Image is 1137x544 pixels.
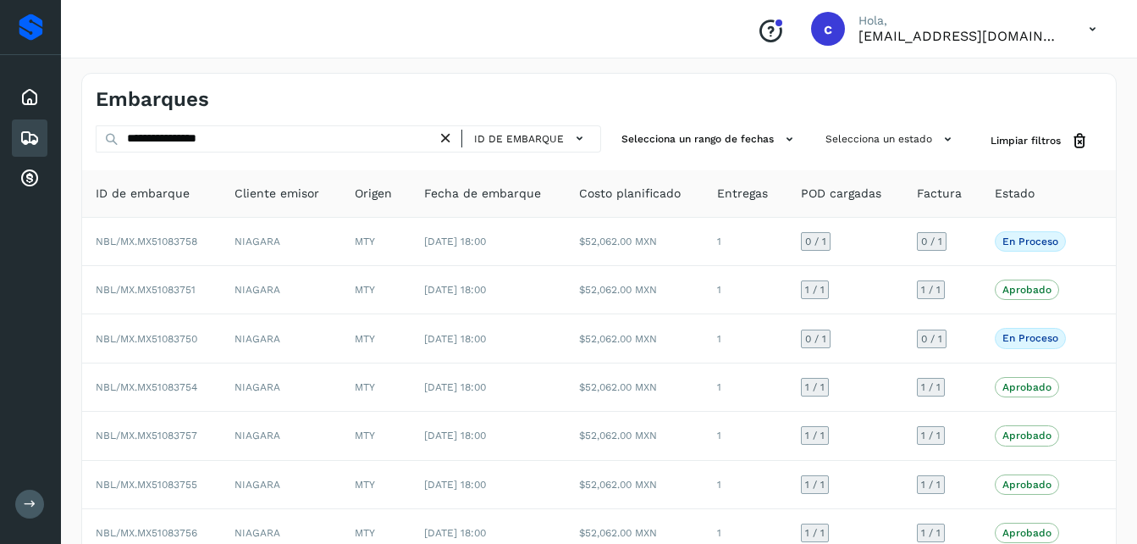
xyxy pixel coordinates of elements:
span: NBL/MX.MX51083756 [96,527,197,539]
td: NIAGARA [221,266,341,314]
span: ID de embarque [474,131,564,147]
td: MTY [341,412,411,460]
p: Aprobado [1002,284,1051,296]
span: [DATE] 18:00 [424,430,486,441]
td: $52,062.00 MXN [566,412,704,460]
span: 1 / 1 [921,528,941,538]
p: En proceso [1002,332,1058,344]
td: NIAGARA [221,218,341,266]
div: Cuentas por cobrar [12,160,47,197]
span: 1 / 1 [921,285,941,295]
td: 1 [704,218,787,266]
p: Aprobado [1002,479,1051,491]
div: Embarques [12,119,47,157]
td: MTY [341,266,411,314]
span: 0 / 1 [805,236,826,247]
span: NBL/MX.MX51083755 [96,479,197,491]
td: MTY [341,364,411,412]
span: 1 / 1 [805,285,825,295]
td: 1 [704,364,787,412]
span: 0 / 1 [921,334,942,344]
span: Estado [995,185,1035,203]
td: $52,062.00 MXN [566,364,704,412]
td: $52,062.00 MXN [566,461,704,509]
span: Entregas [717,185,768,203]
span: [DATE] 18:00 [424,333,486,345]
span: Limpiar filtros [991,133,1061,148]
span: NBL/MX.MX51083750 [96,333,197,345]
span: [DATE] 18:00 [424,236,486,247]
td: $52,062.00 MXN [566,218,704,266]
span: ID de embarque [96,185,190,203]
p: Hola, [858,14,1062,28]
td: $52,062.00 MXN [566,314,704,363]
span: POD cargadas [801,185,881,203]
p: cuentasxcobrar@readysolutions.com.mx [858,28,1062,44]
span: 1 / 1 [805,528,825,538]
span: 1 / 1 [921,382,941,392]
span: 1 / 1 [921,430,941,441]
p: Aprobado [1002,430,1051,441]
p: Aprobado [1002,527,1051,539]
td: NIAGARA [221,364,341,412]
td: MTY [341,461,411,509]
button: ID de embarque [469,126,593,151]
td: 1 [704,461,787,509]
button: Selecciona un rango de fechas [615,125,805,153]
span: 1 / 1 [805,430,825,441]
span: NBL/MX.MX51083754 [96,381,197,393]
span: [DATE] 18:00 [424,527,486,539]
p: Aprobado [1002,381,1051,393]
span: NBL/MX.MX51083758 [96,236,197,247]
td: NIAGARA [221,461,341,509]
span: [DATE] 18:00 [424,284,486,296]
span: 0 / 1 [805,334,826,344]
span: Cliente emisor [235,185,319,203]
td: 1 [704,412,787,460]
span: NBL/MX.MX51083757 [96,430,197,441]
span: 1 / 1 [921,480,941,490]
span: NBL/MX.MX51083751 [96,284,196,296]
td: MTY [341,218,411,266]
button: Selecciona un estado [819,125,963,153]
div: Inicio [12,79,47,116]
span: 0 / 1 [921,236,942,247]
td: NIAGARA [221,412,341,460]
span: Origen [355,185,392,203]
h4: Embarques [96,87,209,112]
p: En proceso [1002,236,1058,247]
span: Fecha de embarque [424,185,541,203]
td: MTY [341,314,411,363]
td: 1 [704,266,787,314]
span: 1 / 1 [805,382,825,392]
span: Factura [917,185,962,203]
button: Limpiar filtros [977,125,1102,157]
span: [DATE] 18:00 [424,479,486,491]
td: $52,062.00 MXN [566,266,704,314]
td: 1 [704,314,787,363]
span: [DATE] 18:00 [424,381,486,393]
span: 1 / 1 [805,480,825,490]
td: NIAGARA [221,314,341,363]
span: Costo planificado [579,185,681,203]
